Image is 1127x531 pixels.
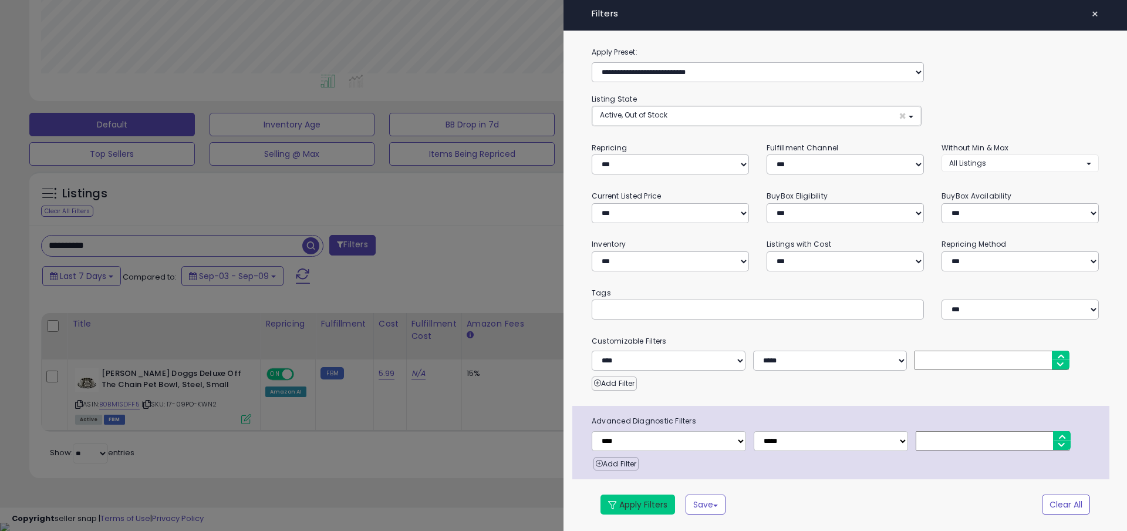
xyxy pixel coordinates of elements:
button: Active, Out of Stock × [592,106,921,126]
small: Customizable Filters [583,335,1108,348]
span: All Listings [949,158,986,168]
span: Active, Out of Stock [600,110,667,120]
h4: Filters [592,9,1099,19]
small: Listings with Cost [767,239,831,249]
small: BuyBox Availability [942,191,1011,201]
small: Without Min & Max [942,143,1009,153]
button: × [1086,6,1104,22]
small: Repricing Method [942,239,1007,249]
small: Current Listed Price [592,191,661,201]
small: Inventory [592,239,626,249]
button: All Listings [942,154,1099,172]
span: × [1091,6,1099,22]
button: Apply Filters [600,495,675,515]
button: Clear All [1042,495,1090,515]
small: Repricing [592,143,627,153]
label: Apply Preset: [583,46,1108,59]
small: BuyBox Eligibility [767,191,828,201]
button: Save [686,495,726,515]
span: Advanced Diagnostic Filters [583,415,1109,428]
small: Listing State [592,94,637,104]
small: Fulfillment Channel [767,143,838,153]
small: Tags [583,287,1108,300]
button: Add Filter [592,377,637,391]
button: Add Filter [593,457,639,471]
span: × [899,110,906,122]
